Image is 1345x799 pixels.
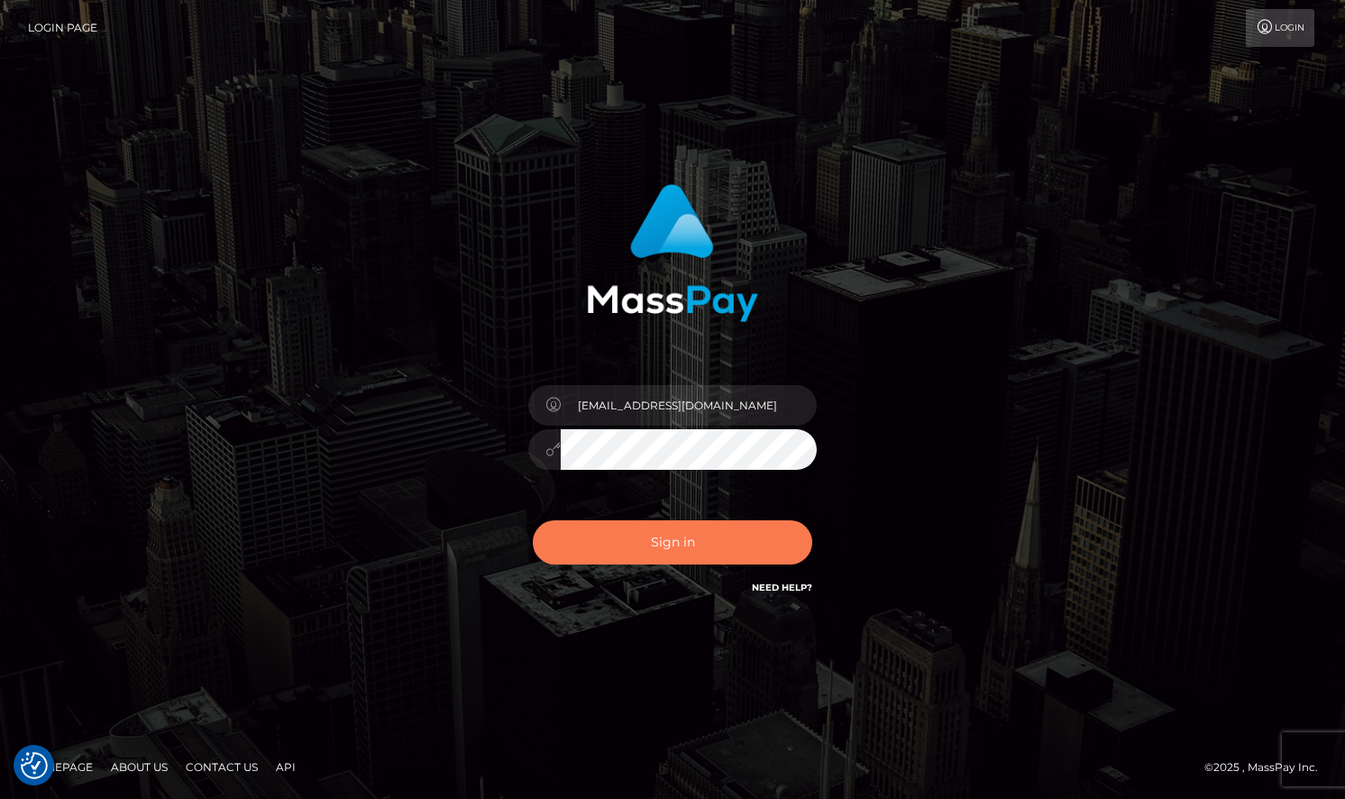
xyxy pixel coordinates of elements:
a: Need Help? [752,582,812,593]
input: Username... [561,385,817,426]
div: © 2025 , MassPay Inc. [1204,758,1331,777]
a: Login Page [28,9,97,47]
a: Contact Us [178,753,265,781]
a: API [269,753,303,781]
a: About Us [104,753,175,781]
a: Homepage [20,753,100,781]
img: Revisit consent button [21,752,48,779]
a: Login [1246,9,1314,47]
img: MassPay Login [587,184,758,322]
button: Consent Preferences [21,752,48,779]
button: Sign in [533,520,812,565]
